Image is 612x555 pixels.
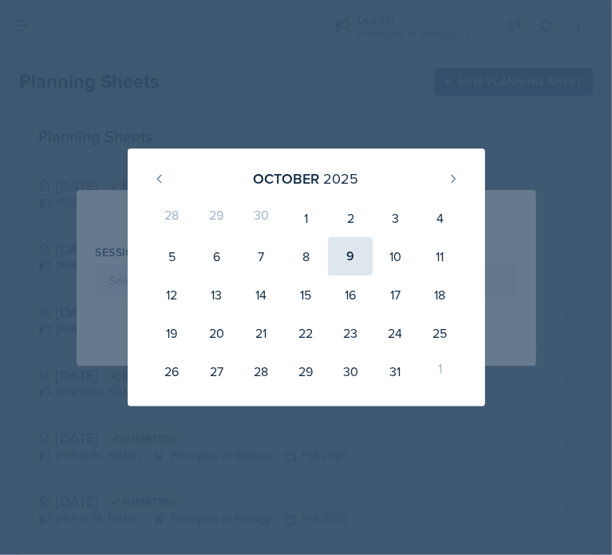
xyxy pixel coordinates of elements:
div: 13 [194,276,239,314]
div: 21 [239,314,283,352]
div: 29 [194,199,239,237]
div: 30 [239,199,283,237]
div: 29 [283,352,328,390]
div: 6 [194,237,239,276]
div: 3 [373,199,417,237]
div: 12 [150,276,195,314]
div: 31 [373,352,417,390]
div: 4 [417,199,462,237]
div: 23 [328,314,373,352]
div: 14 [239,276,283,314]
div: 2 [328,199,373,237]
div: 16 [328,276,373,314]
div: 17 [373,276,417,314]
div: 27 [194,352,239,390]
div: 28 [150,199,195,237]
div: 22 [283,314,328,352]
div: 8 [283,237,328,276]
div: 2025 [324,168,359,189]
div: 18 [417,276,462,314]
div: 5 [150,237,195,276]
div: 26 [150,352,195,390]
div: 7 [239,237,283,276]
div: 1 [417,352,462,390]
div: October [254,168,320,189]
div: 28 [239,352,283,390]
div: 30 [328,352,373,390]
div: 11 [417,237,462,276]
div: 24 [373,314,417,352]
div: 9 [328,237,373,276]
div: 20 [194,314,239,352]
div: 25 [417,314,462,352]
div: 10 [373,237,417,276]
div: 15 [283,276,328,314]
div: 1 [283,199,328,237]
div: 19 [150,314,195,352]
